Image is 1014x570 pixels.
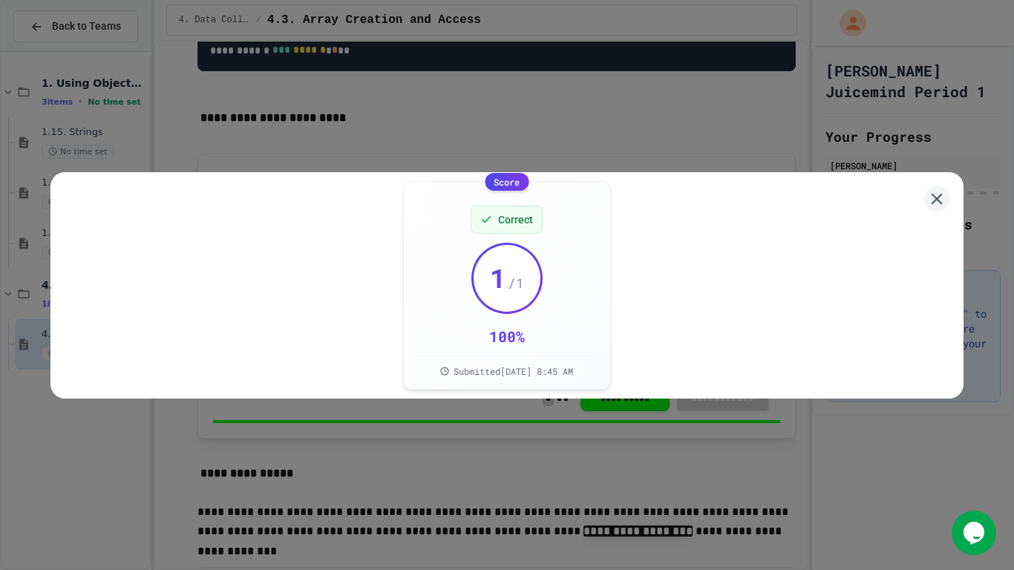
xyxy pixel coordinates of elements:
span: / 1 [508,272,524,293]
div: Score [485,173,529,191]
span: 1 [490,263,506,292]
div: 100 % [489,326,525,347]
iframe: chat widget [952,511,999,555]
span: Submitted [DATE] 8:45 AM [454,365,573,377]
span: Correct [498,212,533,227]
